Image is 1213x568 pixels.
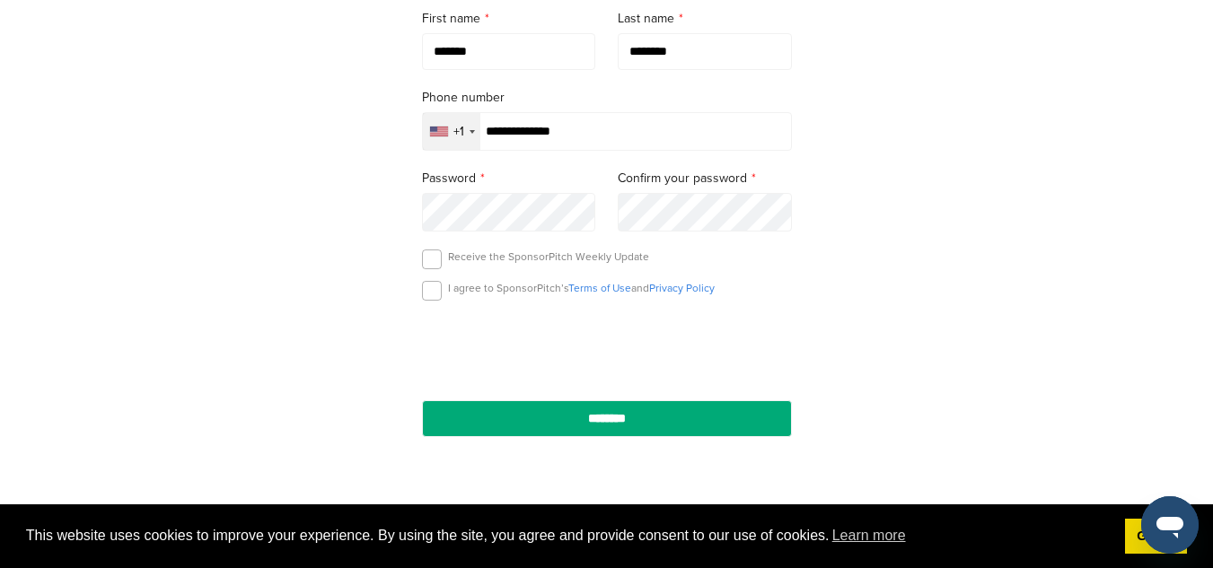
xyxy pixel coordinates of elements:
iframe: Button to launch messaging window [1141,496,1199,554]
p: I agree to SponsorPitch’s and [448,281,715,295]
iframe: reCAPTCHA [505,321,709,374]
label: Phone number [422,88,792,108]
label: Password [422,169,596,188]
a: Terms of Use [568,282,631,294]
a: learn more about cookies [830,522,909,549]
span: This website uses cookies to improve your experience. By using the site, you agree and provide co... [26,522,1111,549]
div: Selected country [423,113,480,150]
label: Confirm your password [618,169,792,188]
a: dismiss cookie message [1125,519,1187,555]
label: First name [422,9,596,29]
label: Last name [618,9,792,29]
a: Privacy Policy [649,282,715,294]
div: +1 [453,126,464,138]
p: Receive the SponsorPitch Weekly Update [448,249,649,264]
